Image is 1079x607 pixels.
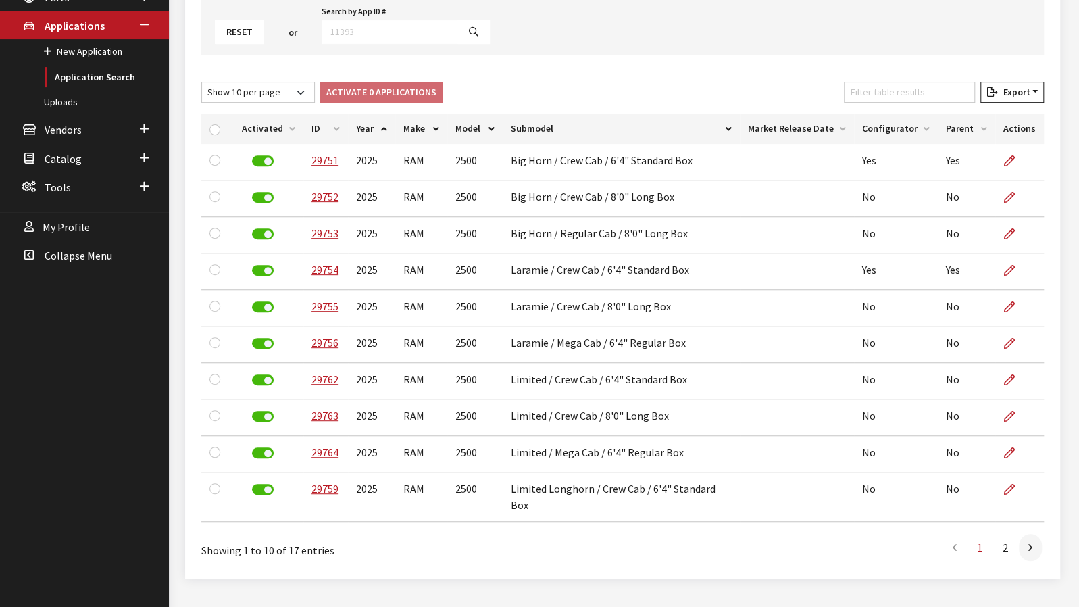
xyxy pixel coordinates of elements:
td: 2500 [447,436,503,472]
a: Edit Application [1003,217,1026,251]
td: 2025 [348,180,395,217]
td: No [938,290,995,326]
span: Export [997,86,1030,98]
a: Edit Application [1003,326,1026,360]
td: RAM [395,180,447,217]
th: Market Release Date: activate to sort column ascending [740,114,854,144]
td: 2500 [447,290,503,326]
td: 2500 [447,326,503,363]
td: 2025 [348,472,395,522]
td: 2500 [447,472,503,522]
span: Collapse Menu [45,249,112,262]
th: ID: activate to sort column ascending [303,114,348,144]
td: No [938,217,995,253]
td: RAM [395,217,447,253]
td: RAM [395,290,447,326]
label: Deactivate Application [252,447,274,458]
a: 29762 [311,372,338,386]
td: RAM [395,472,447,522]
div: Showing 1 to 10 of 17 entries [201,533,543,558]
td: Yes [938,253,995,290]
a: 29756 [311,336,338,349]
td: RAM [395,326,447,363]
td: Yes [854,144,938,180]
a: 29754 [311,263,338,276]
td: RAM [395,363,447,399]
th: Activated: activate to sort column ascending [234,114,303,144]
a: Edit Application [1003,363,1026,397]
th: Actions [995,114,1044,144]
th: Year: activate to sort column ascending [348,114,395,144]
th: Make: activate to sort column ascending [395,114,447,144]
td: 2500 [447,399,503,436]
td: Laramie / Crew Cab / 6'4" Standard Box [503,253,740,290]
td: No [854,399,938,436]
span: Vendors [45,124,82,137]
td: No [854,326,938,363]
input: Filter table results [844,82,975,103]
button: Export [980,82,1044,103]
td: Big Horn / Regular Cab / 8'0" Long Box [503,217,740,253]
td: No [854,180,938,217]
a: Edit Application [1003,180,1026,214]
a: Edit Application [1003,290,1026,324]
label: Deactivate Application [252,192,274,203]
td: Big Horn / Crew Cab / 8'0" Long Box [503,180,740,217]
a: 29755 [311,299,338,313]
td: Yes [854,253,938,290]
td: No [938,472,995,522]
td: No [854,472,938,522]
a: 29753 [311,226,338,240]
a: 29752 [311,190,338,203]
label: Deactivate Application [252,301,274,312]
a: 29751 [311,153,338,167]
a: Edit Application [1003,253,1026,287]
label: Deactivate Application [252,338,274,349]
td: 2025 [348,217,395,253]
td: 2025 [348,290,395,326]
td: RAM [395,144,447,180]
label: Deactivate Application [252,374,274,385]
a: 2 [993,534,1018,561]
a: Edit Application [1003,144,1026,178]
a: 29764 [311,445,338,459]
td: 2500 [447,217,503,253]
td: 2025 [348,436,395,472]
span: My Profile [43,220,90,234]
td: Laramie / Mega Cab / 6'4" Regular Box [503,326,740,363]
td: No [854,217,938,253]
th: Configurator: activate to sort column ascending [854,114,938,144]
td: 2500 [447,180,503,217]
a: 29759 [311,482,338,495]
td: 2025 [348,399,395,436]
a: Edit Application [1003,436,1026,470]
span: Tools [45,180,71,194]
td: RAM [395,399,447,436]
a: Edit Application [1003,472,1026,506]
span: Applications [45,19,105,32]
input: 11393 [322,20,458,44]
td: Limited / Crew Cab / 8'0" Long Box [503,399,740,436]
label: Deactivate Application [252,411,274,422]
span: Catalog [45,152,82,166]
td: 2025 [348,144,395,180]
th: Parent: activate to sort column ascending [938,114,995,144]
td: Limited Longhorn / Crew Cab / 6'4" Standard Box [503,472,740,522]
td: 2025 [348,326,395,363]
td: No [938,399,995,436]
td: No [854,363,938,399]
td: No [938,436,995,472]
td: Laramie / Crew Cab / 8'0" Long Box [503,290,740,326]
a: Edit Application [1003,399,1026,433]
label: Deactivate Application [252,484,274,495]
span: or [288,26,297,40]
td: Big Horn / Crew Cab / 6'4" Standard Box [503,144,740,180]
td: RAM [395,436,447,472]
td: Yes [938,144,995,180]
td: No [854,290,938,326]
td: No [938,180,995,217]
a: 1 [968,534,992,561]
td: Limited / Crew Cab / 6'4" Standard Box [503,363,740,399]
td: 2025 [348,363,395,399]
td: No [854,436,938,472]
